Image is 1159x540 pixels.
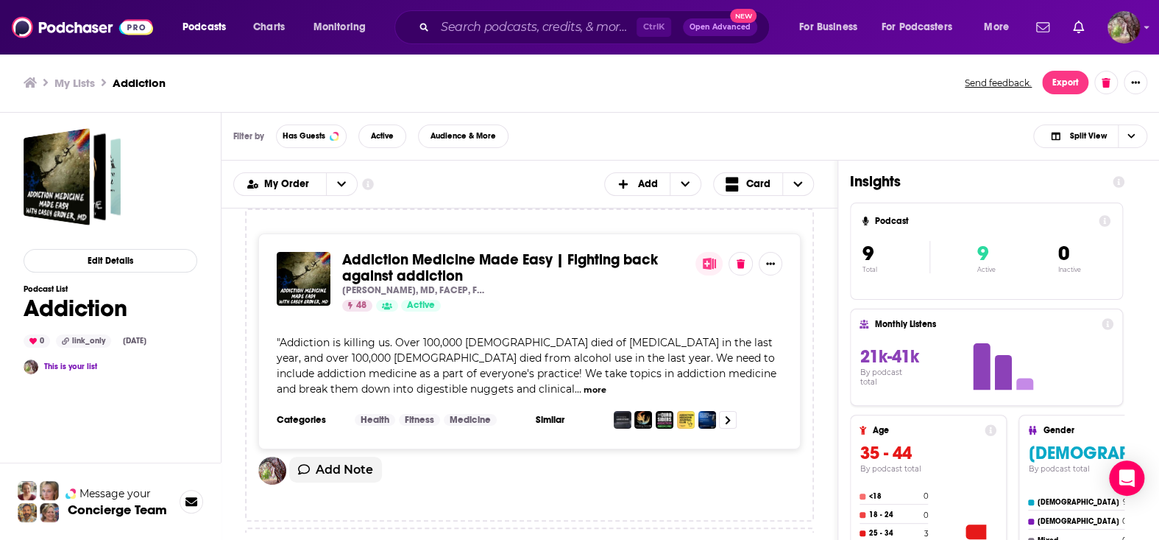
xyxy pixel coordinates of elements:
span: Card [746,179,770,189]
img: My Child & ADDICTION [614,411,631,429]
img: Jules Profile [40,481,59,500]
button: Has Guests [276,125,347,148]
span: Active [407,298,435,313]
a: Addiction Medicine Made Easy | Fighting back against addiction [342,252,684,284]
img: Addiction Medicine Made Easy | Fighting back against addiction [277,252,330,306]
h4: 9 [1122,497,1127,507]
button: open menu [789,15,876,39]
img: The Curbsiders Addiction Medicine Podcast [656,411,673,429]
button: Open AdvancedNew [683,18,757,36]
h4: Monthly Listens [874,319,1095,329]
h3: Concierge Team [68,502,167,517]
button: Export [1042,71,1088,94]
h4: 18 - 24 [868,511,920,519]
span: Addiction is killing us. Over 100,000 [DEMOGRAPHIC_DATA] died of [MEDICAL_DATA] in the last year,... [277,336,776,396]
button: open menu [172,15,245,39]
span: Audience & More [430,132,496,140]
span: Ctrl K [637,18,671,37]
img: This Week in Addiction Medicine from ASAM [698,411,716,429]
span: 9 [977,241,988,266]
span: For Podcasters [882,17,952,38]
p: Total [862,266,929,273]
span: Message your [79,486,151,501]
div: link_only [56,334,111,348]
a: Chasing Heroine: Addiction Recovery and Sobriety [634,411,652,429]
a: Addiction [24,128,121,225]
img: Addiction Medicine Journal Club [677,411,695,429]
img: Podchaser - Follow, Share and Rate Podcasts [12,13,153,41]
h4: Age [872,425,979,435]
a: Show additional information [362,178,374,192]
a: Health [355,414,395,426]
span: Add Note [316,463,373,477]
button: Send feedback. [960,77,1036,89]
button: open menu [234,179,326,189]
button: open menu [872,15,974,39]
img: Sydney Profile [18,481,37,500]
h1: Addiction [24,294,152,323]
span: ... [575,382,581,396]
p: [PERSON_NAME], MD, FACEP, FASAM [342,284,489,296]
button: Edit Details [24,249,197,273]
h2: Choose List sort [233,172,358,196]
button: Show More Button [759,252,782,276]
span: Logged in as MSanz [1107,11,1140,43]
button: Active [358,125,406,148]
span: Monitoring [313,17,366,38]
a: Medicine [444,414,497,426]
button: open menu [303,15,385,39]
h4: 0 [923,491,928,501]
h3: Addiction [113,76,166,90]
span: 0 [1057,241,1068,266]
span: For Business [799,17,857,38]
button: Choose View [713,172,815,196]
img: Manzanita [24,360,38,374]
div: Search podcasts, credits, & more... [408,10,784,44]
h4: 0 [923,511,928,520]
h4: [DEMOGRAPHIC_DATA] [1037,498,1119,507]
h4: 25 - 34 [868,529,921,538]
h3: Categories [277,414,343,426]
h4: [DEMOGRAPHIC_DATA] [1037,517,1119,526]
span: Active [371,132,394,140]
h4: <18 [868,492,920,501]
span: Split View [1069,132,1106,140]
h1: Insights [850,172,1101,191]
div: 0 [24,334,50,348]
h4: By podcast total [859,368,920,387]
a: Active [401,300,441,312]
h2: + Add [604,172,701,196]
input: Search podcasts, credits, & more... [435,15,637,39]
span: Add [638,179,658,189]
span: New [730,9,756,23]
img: User Profile [1107,11,1140,43]
h4: 0 [1121,516,1127,526]
span: Open Advanced [690,24,751,31]
button: open menu [974,15,1027,39]
button: Show profile menu [1107,11,1140,43]
h3: Similar [536,414,602,426]
a: Fitness [399,414,440,426]
a: Show notifications dropdown [1067,15,1090,40]
button: more [584,384,606,396]
img: Barbara Profile [40,503,59,522]
h4: Podcast [874,216,1093,226]
a: This is your list [44,362,97,371]
a: My Lists [54,76,95,90]
button: Add Note [289,457,382,483]
span: 9 [862,241,873,266]
span: Addiction Medicine Made Easy | Fighting back against addiction [342,250,658,285]
div: [DATE] [117,335,152,347]
div: Addiction Medicine Made Easy | Fighting back against addictionAddiction Medicine Made Easy | Figh... [245,208,814,522]
span: Has Guests [283,132,325,140]
a: 48 [342,300,372,312]
a: Charts [244,15,294,39]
